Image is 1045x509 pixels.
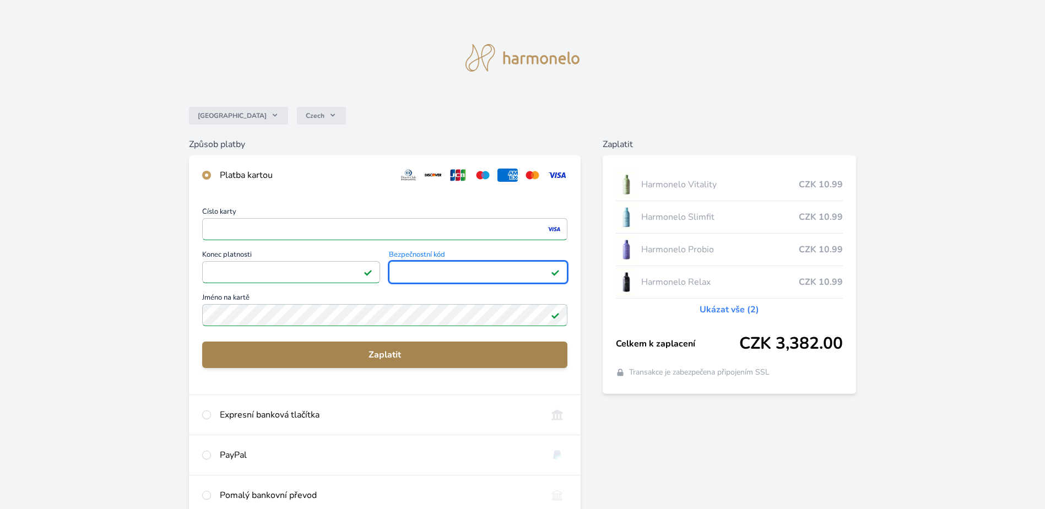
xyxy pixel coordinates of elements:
img: CLEAN_PROBIO_se_stinem_x-lo.jpg [616,236,637,263]
h6: Zaplatit [603,138,857,151]
iframe: Iframe pro číslo karty [207,221,562,237]
div: PayPal [220,448,538,462]
span: Harmonelo Vitality [641,178,799,191]
img: onlineBanking_CZ.svg [547,408,567,421]
img: visa [546,224,561,234]
span: CZK 10.99 [799,243,843,256]
img: CLEAN_RELAX_se_stinem_x-lo.jpg [616,268,637,296]
img: discover.svg [423,169,443,182]
span: Číslo karty [202,208,567,218]
button: [GEOGRAPHIC_DATA] [189,107,288,124]
img: bankTransfer_IBAN.svg [547,489,567,502]
img: jcb.svg [448,169,468,182]
img: Platné pole [551,268,560,277]
span: Celkem k zaplacení [616,337,740,350]
img: logo.svg [465,44,580,72]
span: CZK 3,382.00 [739,334,843,354]
span: Harmonelo Slimfit [641,210,799,224]
img: CLEAN_VITALITY_se_stinem_x-lo.jpg [616,171,637,198]
h6: Způsob platby [189,138,581,151]
span: Harmonelo Relax [641,275,799,289]
img: Platné pole [551,311,560,320]
span: Jméno na kartě [202,294,567,304]
div: Platba kartou [220,169,389,182]
span: CZK 10.99 [799,275,843,289]
div: Pomalý bankovní převod [220,489,538,502]
img: visa.svg [547,169,567,182]
a: Ukázat vše (2) [700,303,759,316]
img: amex.svg [497,169,518,182]
span: Zaplatit [211,348,559,361]
button: Zaplatit [202,342,567,368]
iframe: Iframe pro bezpečnostní kód [394,264,562,280]
span: CZK 10.99 [799,178,843,191]
input: Jméno na kartěPlatné pole [202,304,567,326]
span: CZK 10.99 [799,210,843,224]
button: Czech [297,107,346,124]
span: [GEOGRAPHIC_DATA] [198,111,267,120]
img: mc.svg [522,169,543,182]
iframe: Iframe pro datum vypršení platnosti [207,264,375,280]
div: Expresní banková tlačítka [220,408,538,421]
img: Platné pole [364,268,372,277]
span: Czech [306,111,324,120]
img: maestro.svg [473,169,493,182]
span: Harmonelo Probio [641,243,799,256]
img: paypal.svg [547,448,567,462]
img: diners.svg [398,169,419,182]
span: Bezpečnostní kód [389,251,567,261]
span: Konec platnosti [202,251,380,261]
span: Transakce je zabezpečena připojením SSL [629,367,770,378]
img: SLIMFIT_se_stinem_x-lo.jpg [616,203,637,231]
